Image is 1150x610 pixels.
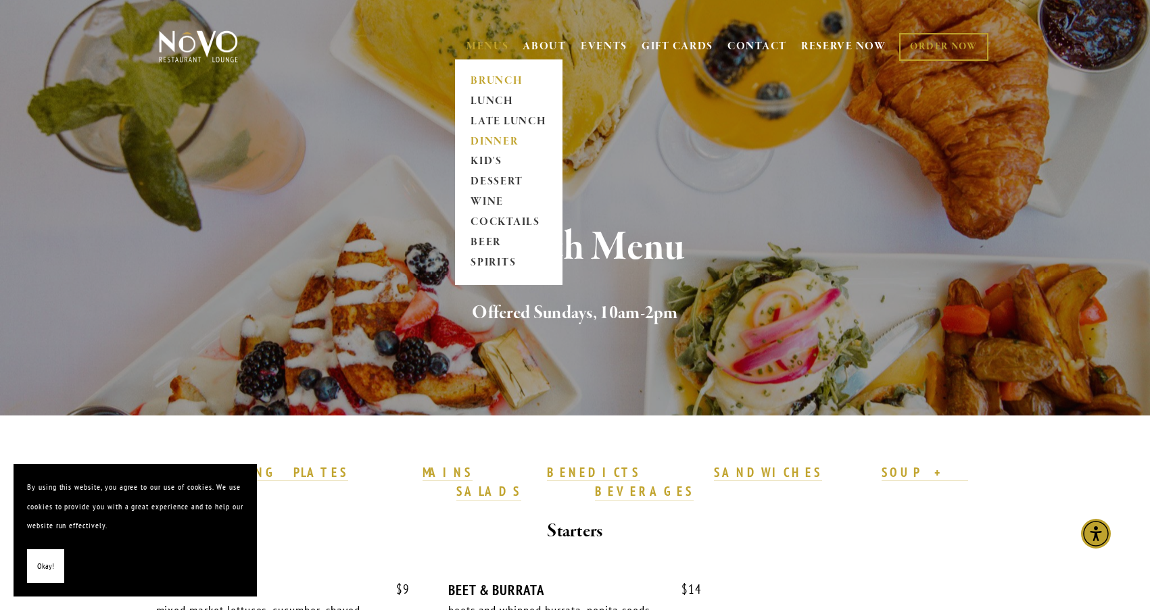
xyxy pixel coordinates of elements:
[466,152,551,172] a: KID'S
[899,33,988,61] a: ORDER NOW
[448,582,702,599] div: BEET & BURRATA
[547,464,640,482] a: BENEDICTS
[181,226,969,270] h1: Brunch Menu
[595,483,694,501] a: BEVERAGES
[37,557,54,576] span: Okay!
[714,464,822,482] a: SANDWICHES
[156,30,241,63] img: Novo Restaurant &amp; Lounge
[714,464,822,480] strong: SANDWICHES
[642,34,713,59] a: GIFT CARDS
[466,213,551,233] a: COCKTAILS
[383,582,410,597] span: 9
[396,581,403,597] span: $
[466,193,551,213] a: WINE
[156,582,410,599] div: HOUSE SALAD
[681,581,688,597] span: $
[466,132,551,152] a: DINNER
[181,299,969,328] h2: Offered Sundays, 10am-2pm
[466,40,509,53] a: MENUS
[456,464,968,501] a: SOUP + SALADS
[595,483,694,499] strong: BEVERAGES
[466,91,551,111] a: LUNCH
[466,172,551,193] a: DESSERT
[423,464,473,482] a: MAINS
[466,111,551,132] a: LATE LUNCH
[466,253,551,274] a: SPIRITS
[547,519,602,543] strong: Starters
[581,40,627,53] a: EVENTS
[523,40,567,53] a: ABOUT
[727,34,787,59] a: CONTACT
[547,464,640,480] strong: BENEDICTS
[27,478,243,536] p: By using this website, you agree to our use of cookies. We use cookies to provide you with a grea...
[466,233,551,253] a: BEER
[423,464,473,480] strong: MAINS
[14,464,257,596] section: Cookie banner
[197,464,348,480] strong: SHARING PLATES
[197,464,348,482] a: SHARING PLATES
[668,582,702,597] span: 14
[801,34,886,59] a: RESERVE NOW
[1081,519,1111,549] div: Accessibility Menu
[27,549,64,584] button: Okay!
[466,71,551,91] a: BRUNCH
